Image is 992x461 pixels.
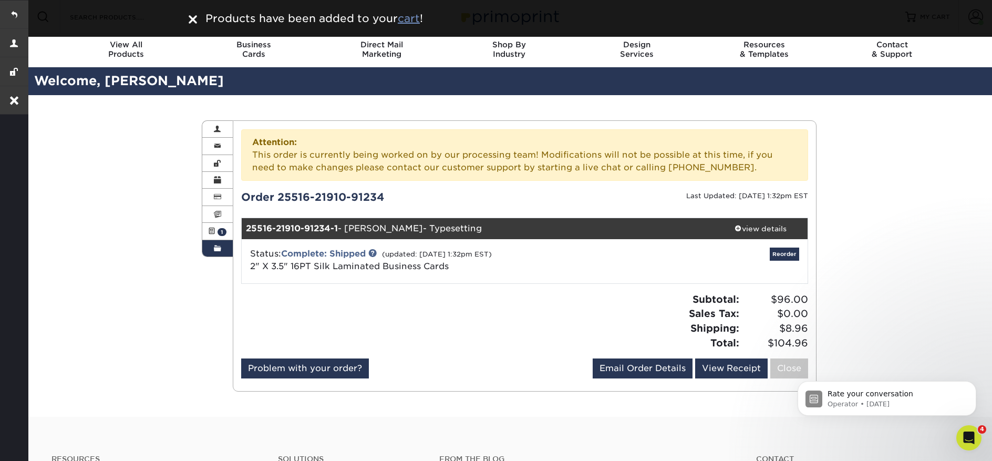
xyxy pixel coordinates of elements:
[446,40,573,59] div: Industry
[956,425,981,450] iframe: Intercom live chat
[241,358,369,378] a: Problem with your order?
[689,308,739,319] strong: Sales Tax:
[593,358,693,378] a: Email Order Details
[686,192,808,200] small: Last Updated: [DATE] 1:32pm EST
[190,40,318,59] div: Cards
[695,358,768,378] a: View Receipt
[233,189,525,205] div: Order 25516-21910-91234
[828,34,956,67] a: Contact& Support
[446,40,573,49] span: Shop By
[189,15,197,24] img: close
[63,40,190,49] span: View All
[190,34,318,67] a: BusinessCards
[241,129,809,181] div: This order is currently being worked on by our processing team! Modifications will not be possibl...
[782,359,992,433] iframe: Intercom notifications message
[693,293,739,305] strong: Subtotal:
[318,40,446,49] span: Direct Mail
[218,228,226,236] span: 1
[573,40,700,59] div: Services
[742,292,808,307] span: $96.00
[318,40,446,59] div: Marketing
[742,321,808,336] span: $8.96
[205,12,423,25] span: Products have been added to your !
[742,306,808,321] span: $0.00
[252,137,297,147] strong: Attention:
[710,337,739,349] strong: Total:
[190,40,318,49] span: Business
[382,250,492,258] small: (updated: [DATE] 1:32pm EST)
[281,249,366,259] a: Complete: Shipped
[828,40,956,59] div: & Support
[742,336,808,351] span: $104.96
[573,40,700,49] span: Design
[690,322,739,334] strong: Shipping:
[246,223,338,233] strong: 25516-21910-91234-1
[202,223,233,240] a: 1
[978,425,986,434] span: 4
[242,248,619,273] div: Status:
[26,71,992,91] h2: Welcome, [PERSON_NAME]
[242,218,714,239] div: - [PERSON_NAME]- Typesetting
[700,40,828,49] span: Resources
[446,34,573,67] a: Shop ByIndustry
[828,40,956,49] span: Contact
[573,34,700,67] a: DesignServices
[700,34,828,67] a: Resources& Templates
[713,223,808,234] div: view details
[713,218,808,239] a: view details
[770,358,808,378] a: Close
[398,12,420,25] u: cart
[770,248,799,261] a: Reorder
[700,40,828,59] div: & Templates
[318,34,446,67] a: Direct MailMarketing
[63,40,190,59] div: Products
[63,34,190,67] a: View AllProducts
[250,261,449,271] a: 2" X 3.5" 16PT Silk Laminated Business Cards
